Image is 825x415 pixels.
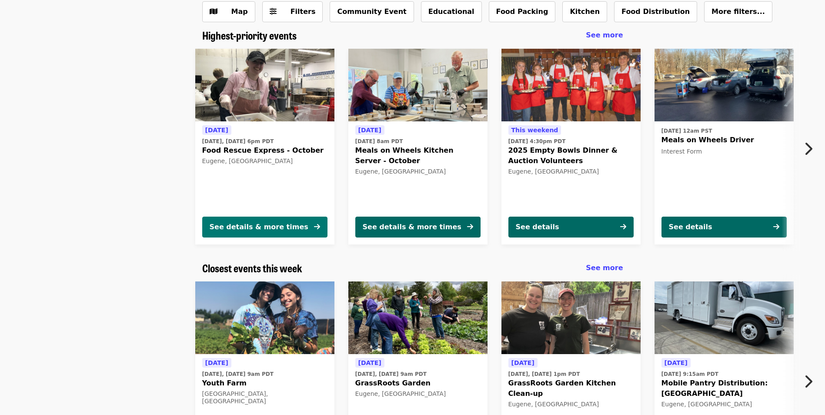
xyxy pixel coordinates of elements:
button: Educational [421,1,482,22]
span: 2025 Empty Bowls Dinner & Auction Volunteers [508,145,634,166]
a: See details for "2025 Empty Bowls Dinner & Auction Volunteers" [501,49,641,244]
span: GrassRoots Garden [355,378,481,388]
span: Map [231,7,248,16]
div: See details & more times [363,222,461,232]
div: Closest events this week [195,262,630,274]
span: Highest-priority events [202,27,297,43]
time: [DATE] 8am PDT [355,137,403,145]
button: Filters (0 selected) [262,1,323,22]
span: Closest events this week [202,260,302,275]
div: See details [669,222,712,232]
img: Youth Farm organized by FOOD For Lane County [195,281,334,355]
span: Meals on Wheels Driver [661,135,787,145]
div: Eugene, [GEOGRAPHIC_DATA] [508,168,634,175]
img: Meals on Wheels Driver organized by FOOD For Lane County [655,49,794,122]
span: Meals on Wheels Kitchen Server - October [355,145,481,166]
span: This weekend [511,127,558,134]
img: GrassRoots Garden Kitchen Clean-up organized by FOOD For Lane County [501,281,641,355]
span: [DATE] [358,127,381,134]
span: [DATE] [665,359,688,366]
button: See details & more times [202,217,327,238]
span: [DATE] [205,359,228,366]
i: arrow-right icon [773,223,779,231]
span: More filters... [711,7,765,16]
a: See details for "Meals on Wheels Driver" [655,49,794,244]
button: See details & more times [355,217,481,238]
a: Closest events this week [202,262,302,274]
div: Highest-priority events [195,29,630,42]
span: Filters [291,7,316,16]
span: Youth Farm [202,378,327,388]
div: Eugene, [GEOGRAPHIC_DATA] [355,168,481,175]
a: See details for "Meals on Wheels Kitchen Server - October" [348,49,488,244]
button: Community Event [330,1,414,22]
time: [DATE], [DATE] 9am PDT [355,370,427,378]
i: sliders-h icon [270,7,277,16]
span: GrassRoots Garden Kitchen Clean-up [508,378,634,399]
button: Next item [796,137,825,161]
img: Meals on Wheels Kitchen Server - October organized by FOOD For Lane County [348,49,488,122]
button: Kitchen [562,1,607,22]
time: [DATE] 9:15am PDT [661,370,718,378]
span: Interest Form [661,148,702,155]
img: GrassRoots Garden organized by FOOD For Lane County [348,281,488,355]
span: [DATE] [358,359,381,366]
a: See details for "Food Rescue Express - October" [195,49,334,244]
img: Mobile Pantry Distribution: Bethel School District organized by FOOD For Lane County [655,281,794,355]
a: See more [586,263,623,273]
button: See details [661,217,787,238]
time: [DATE], [DATE] 6pm PDT [202,137,274,145]
i: arrow-right icon [467,223,473,231]
div: Eugene, [GEOGRAPHIC_DATA] [661,401,787,408]
i: arrow-right icon [314,223,320,231]
button: Next item [796,369,825,394]
span: [DATE] [511,359,534,366]
button: Show map view [202,1,255,22]
div: Eugene, [GEOGRAPHIC_DATA] [508,401,634,408]
div: [GEOGRAPHIC_DATA], [GEOGRAPHIC_DATA] [202,390,327,405]
a: Highest-priority events [202,29,297,42]
div: See details [516,222,559,232]
div: Eugene, [GEOGRAPHIC_DATA] [355,390,481,398]
div: See details & more times [210,222,308,232]
img: Food Rescue Express - October organized by FOOD For Lane County [195,49,334,122]
span: Food Rescue Express - October [202,145,327,156]
button: Food Packing [489,1,556,22]
a: See more [586,30,623,40]
time: [DATE], [DATE] 9am PDT [202,370,274,378]
span: Mobile Pantry Distribution: [GEOGRAPHIC_DATA] [661,378,787,399]
i: chevron-right icon [804,373,812,390]
button: Food Distribution [614,1,697,22]
button: More filters... [704,1,772,22]
span: See more [586,31,623,39]
time: [DATE], [DATE] 1pm PDT [508,370,580,378]
time: [DATE] 4:30pm PDT [508,137,566,145]
img: 2025 Empty Bowls Dinner & Auction Volunteers organized by FOOD For Lane County [501,49,641,122]
i: arrow-right icon [620,223,626,231]
div: Eugene, [GEOGRAPHIC_DATA] [202,157,327,165]
button: See details [508,217,634,238]
i: map icon [210,7,217,16]
time: [DATE] 12am PST [661,127,712,135]
span: [DATE] [205,127,228,134]
span: See more [586,264,623,272]
i: chevron-right icon [804,141,812,157]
